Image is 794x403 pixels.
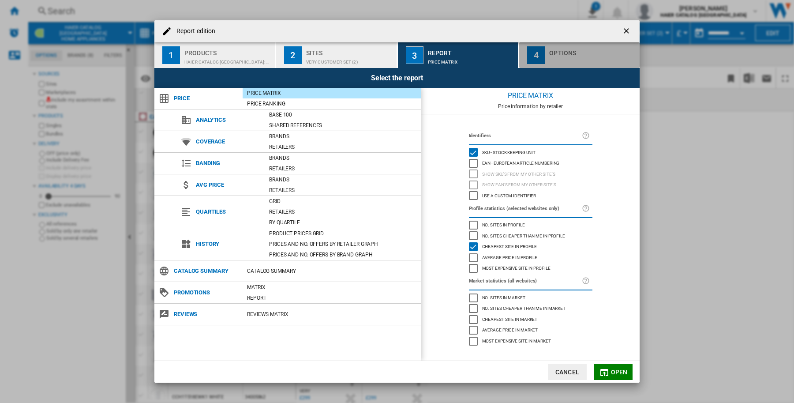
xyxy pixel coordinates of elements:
[428,55,515,64] div: Price Matrix
[482,149,536,155] span: SKU - Stock Keeping Unit
[482,243,537,249] span: Cheapest site in profile
[265,110,421,119] div: Base 100
[306,55,393,64] div: Very customer set (2)
[482,316,538,322] span: Cheapest site in market
[482,181,556,187] span: Show EAN's from my other site's
[406,46,423,64] div: 3
[482,264,551,271] span: Most expensive site in profile
[469,131,582,141] label: Identifiers
[469,147,592,158] md-checkbox: SKU - Stock Keeping Unit
[284,46,302,64] div: 2
[265,175,421,184] div: Brands
[184,46,271,55] div: Products
[265,218,421,227] div: By quartile
[469,220,592,231] md-checkbox: No. sites in profile
[169,286,243,299] span: Promotions
[306,46,393,55] div: Sites
[265,164,421,173] div: Retailers
[243,99,421,108] div: Price Ranking
[154,68,640,88] div: Select the report
[469,241,592,252] md-checkbox: Cheapest site in profile
[469,314,592,325] md-checkbox: Cheapest site in market
[276,42,397,68] button: 2 Sites Very customer set (2)
[469,190,592,201] md-checkbox: Use a custom identifier
[169,92,243,105] span: Price
[243,267,421,275] div: Catalog Summary
[243,283,421,292] div: Matrix
[469,158,592,169] md-checkbox: EAN - European Article Numbering
[191,136,265,148] span: Coverage
[527,46,545,64] div: 4
[265,207,421,216] div: Retailers
[482,159,560,166] span: EAN - European Article Numbering
[191,206,265,218] span: Quartiles
[469,230,592,241] md-checkbox: No. sites cheaper than me in profile
[191,238,265,250] span: History
[265,121,421,130] div: Shared references
[265,197,421,206] div: Grid
[172,27,215,36] h4: Report edition
[482,294,525,300] span: No. sites in market
[611,369,628,376] span: Open
[265,240,421,249] div: Prices and No. offers by retailer graph
[265,143,421,151] div: Retailers
[549,46,636,55] div: Options
[469,169,592,180] md-checkbox: Show SKU'S from my other site's
[469,325,592,336] md-checkbox: Average price in market
[469,204,582,214] label: Profile statistics (selected websites only)
[482,337,551,343] span: Most expensive site in market
[594,364,633,380] button: Open
[243,294,421,302] div: Report
[469,263,592,274] md-checkbox: Most expensive site in profile
[482,326,538,332] span: Average price in market
[622,26,633,37] ng-md-icon: getI18NText('BUTTONS.CLOSE_DIALOG')
[469,276,582,286] label: Market statistics (all websites)
[469,252,592,263] md-checkbox: Average price in profile
[265,229,421,238] div: Product prices grid
[469,335,592,347] md-checkbox: Most expensive site in market
[265,154,421,162] div: Brands
[469,180,592,191] md-checkbox: Show EAN's from my other site's
[191,157,265,169] span: Banding
[184,55,271,64] div: HAIER CATALOG [GEOGRAPHIC_DATA]:Home appliances
[265,186,421,195] div: Retailers
[482,192,536,198] span: Use a custom identifier
[265,132,421,141] div: Brands
[482,305,566,311] span: No. sites cheaper than me in market
[482,254,538,260] span: Average price in profile
[243,310,421,319] div: REVIEWS Matrix
[548,364,587,380] button: Cancel
[519,42,640,68] button: 4 Options
[154,20,640,383] md-dialog: Report edition ...
[428,46,515,55] div: Report
[469,292,592,303] md-checkbox: No. sites in market
[618,23,636,40] button: getI18NText('BUTTONS.CLOSE_DIALOG')
[421,88,640,103] div: Price Matrix
[398,42,519,68] button: 3 Report Price Matrix
[243,89,421,98] div: Price Matrix
[469,303,592,314] md-checkbox: No. sites cheaper than me in market
[421,103,640,109] div: Price information by retailer
[162,46,180,64] div: 1
[265,250,421,259] div: Prices and No. offers by brand graph
[154,42,276,68] button: 1 Products HAIER CATALOG [GEOGRAPHIC_DATA]:Home appliances
[169,308,243,320] span: Reviews
[482,221,525,227] span: No. sites in profile
[191,179,265,191] span: Avg price
[169,265,243,277] span: Catalog Summary
[482,170,555,177] span: Show SKU'S from my other site's
[191,114,265,126] span: Analytics
[482,232,565,238] span: No. sites cheaper than me in profile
